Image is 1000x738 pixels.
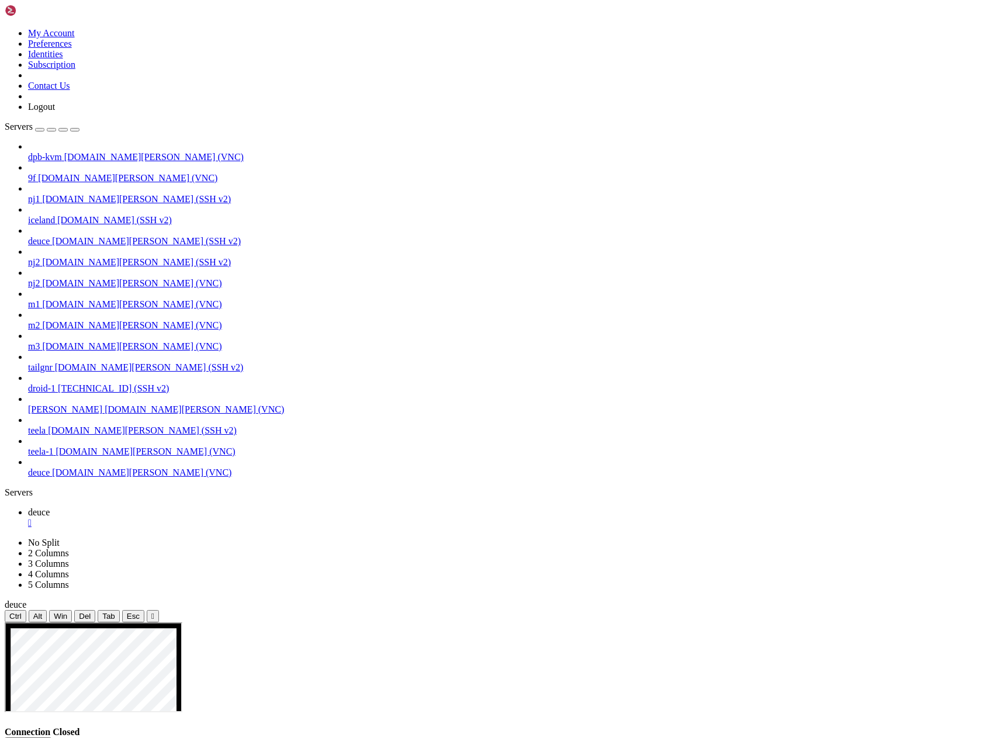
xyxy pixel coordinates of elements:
[28,425,46,435] span: teela
[42,299,222,309] span: [DOMAIN_NAME][PERSON_NAME] (VNC)
[28,257,40,267] span: nj2
[28,299,40,309] span: m1
[28,289,995,310] li: m1 [DOMAIN_NAME][PERSON_NAME] (VNC)
[28,299,995,310] a: m1 [DOMAIN_NAME][PERSON_NAME] (VNC)
[28,39,72,48] a: Preferences
[28,257,995,268] a: nj2 [DOMAIN_NAME][PERSON_NAME] (SSH v2)
[28,331,995,352] li: m3 [DOMAIN_NAME][PERSON_NAME] (VNC)
[28,247,995,268] li: nj2 [DOMAIN_NAME][PERSON_NAME] (SSH v2)
[28,226,995,247] li: deuce [DOMAIN_NAME][PERSON_NAME] (SSH v2)
[79,612,91,621] span: Del
[28,236,50,246] span: deuce
[28,320,40,330] span: m2
[74,610,95,622] button: Del
[28,362,995,373] a: tailgnr [DOMAIN_NAME][PERSON_NAME] (SSH v2)
[28,404,102,414] span: [PERSON_NAME]
[28,507,50,517] span: deuce
[28,320,995,331] a: m2 [DOMAIN_NAME][PERSON_NAME] (VNC)
[28,415,995,436] li: teela [DOMAIN_NAME][PERSON_NAME] (SSH v2)
[42,278,222,288] span: [DOMAIN_NAME][PERSON_NAME] (VNC)
[105,404,284,414] span: [DOMAIN_NAME][PERSON_NAME] (VNC)
[5,727,79,737] span: Connection Closed
[33,612,43,621] span: Alt
[29,610,47,622] button: Alt
[28,173,995,183] a: 9f [DOMAIN_NAME][PERSON_NAME] (VNC)
[48,425,237,435] span: [DOMAIN_NAME][PERSON_NAME] (SSH v2)
[98,610,120,622] button: Tab
[28,49,63,59] a: Identities
[28,518,995,528] a: 
[5,610,26,622] button: Ctrl
[28,425,995,436] a: teela [DOMAIN_NAME][PERSON_NAME] (SSH v2)
[28,205,995,226] li: iceland [DOMAIN_NAME] (SSH v2)
[28,538,60,548] a: No Split
[28,141,995,162] li: dpb-kvm [DOMAIN_NAME][PERSON_NAME] (VNC)
[5,5,72,16] img: Shellngn
[28,507,995,528] a: deuce
[28,580,69,590] a: 5 Columns
[28,310,995,331] li: m2 [DOMAIN_NAME][PERSON_NAME] (VNC)
[28,341,40,351] span: m3
[28,467,50,477] span: deuce
[28,341,995,352] a: m3 [DOMAIN_NAME][PERSON_NAME] (VNC)
[28,352,995,373] li: tailgnr [DOMAIN_NAME][PERSON_NAME] (SSH v2)
[5,600,26,609] span: deuce
[28,152,62,162] span: dpb-kvm
[28,28,75,38] a: My Account
[28,548,69,558] a: 2 Columns
[42,320,222,330] span: [DOMAIN_NAME][PERSON_NAME] (VNC)
[127,612,140,621] span: Esc
[28,194,40,204] span: nj1
[28,268,995,289] li: nj2 [DOMAIN_NAME][PERSON_NAME] (VNC)
[28,404,995,415] a: [PERSON_NAME] [DOMAIN_NAME][PERSON_NAME] (VNC)
[52,467,231,477] span: [DOMAIN_NAME][PERSON_NAME] (VNC)
[28,373,995,394] li: droid-1 [TECHNICAL_ID] (SSH v2)
[55,362,244,372] span: [DOMAIN_NAME][PERSON_NAME] (SSH v2)
[58,383,169,393] span: [TECHNICAL_ID] (SSH v2)
[56,446,236,456] span: [DOMAIN_NAME][PERSON_NAME] (VNC)
[28,457,995,478] li: deuce [DOMAIN_NAME][PERSON_NAME] (VNC)
[64,152,244,162] span: [DOMAIN_NAME][PERSON_NAME] (VNC)
[5,487,995,498] div: Servers
[28,436,995,457] li: teela-1 [DOMAIN_NAME][PERSON_NAME] (VNC)
[54,612,67,621] span: Win
[28,60,75,70] a: Subscription
[28,569,69,579] a: 4 Columns
[28,215,55,225] span: iceland
[122,610,144,622] button: Esc
[28,383,995,394] a: droid-1 [TECHNICAL_ID] (SSH v2)
[28,394,995,415] li: [PERSON_NAME] [DOMAIN_NAME][PERSON_NAME] (VNC)
[28,446,995,457] a: teela-1 [DOMAIN_NAME][PERSON_NAME] (VNC)
[28,152,995,162] a: dpb-kvm [DOMAIN_NAME][PERSON_NAME] (VNC)
[52,236,241,246] span: [DOMAIN_NAME][PERSON_NAME] (SSH v2)
[28,467,995,478] a: deuce [DOMAIN_NAME][PERSON_NAME] (VNC)
[5,122,33,131] span: Servers
[102,612,115,621] span: Tab
[147,610,159,622] button: 
[28,559,69,569] a: 3 Columns
[28,278,995,289] a: nj2 [DOMAIN_NAME][PERSON_NAME] (VNC)
[28,81,70,91] a: Contact Us
[42,257,231,267] span: [DOMAIN_NAME][PERSON_NAME] (SSH v2)
[28,362,53,372] span: tailgnr
[28,383,56,393] span: droid-1
[28,173,36,183] span: 9f
[28,162,995,183] li: 9f [DOMAIN_NAME][PERSON_NAME] (VNC)
[5,122,79,131] a: Servers
[57,215,172,225] span: [DOMAIN_NAME] (SSH v2)
[28,215,995,226] a: iceland [DOMAIN_NAME] (SSH v2)
[151,612,154,621] div: 
[28,183,995,205] li: nj1 [DOMAIN_NAME][PERSON_NAME] (SSH v2)
[28,278,40,288] span: nj2
[28,236,995,247] a: deuce [DOMAIN_NAME][PERSON_NAME] (SSH v2)
[38,173,217,183] span: [DOMAIN_NAME][PERSON_NAME] (VNC)
[42,341,222,351] span: [DOMAIN_NAME][PERSON_NAME] (VNC)
[28,102,55,112] a: Logout
[28,194,995,205] a: nj1 [DOMAIN_NAME][PERSON_NAME] (SSH v2)
[28,446,54,456] span: teela-1
[9,612,22,621] span: Ctrl
[42,194,231,204] span: [DOMAIN_NAME][PERSON_NAME] (SSH v2)
[49,610,72,622] button: Win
